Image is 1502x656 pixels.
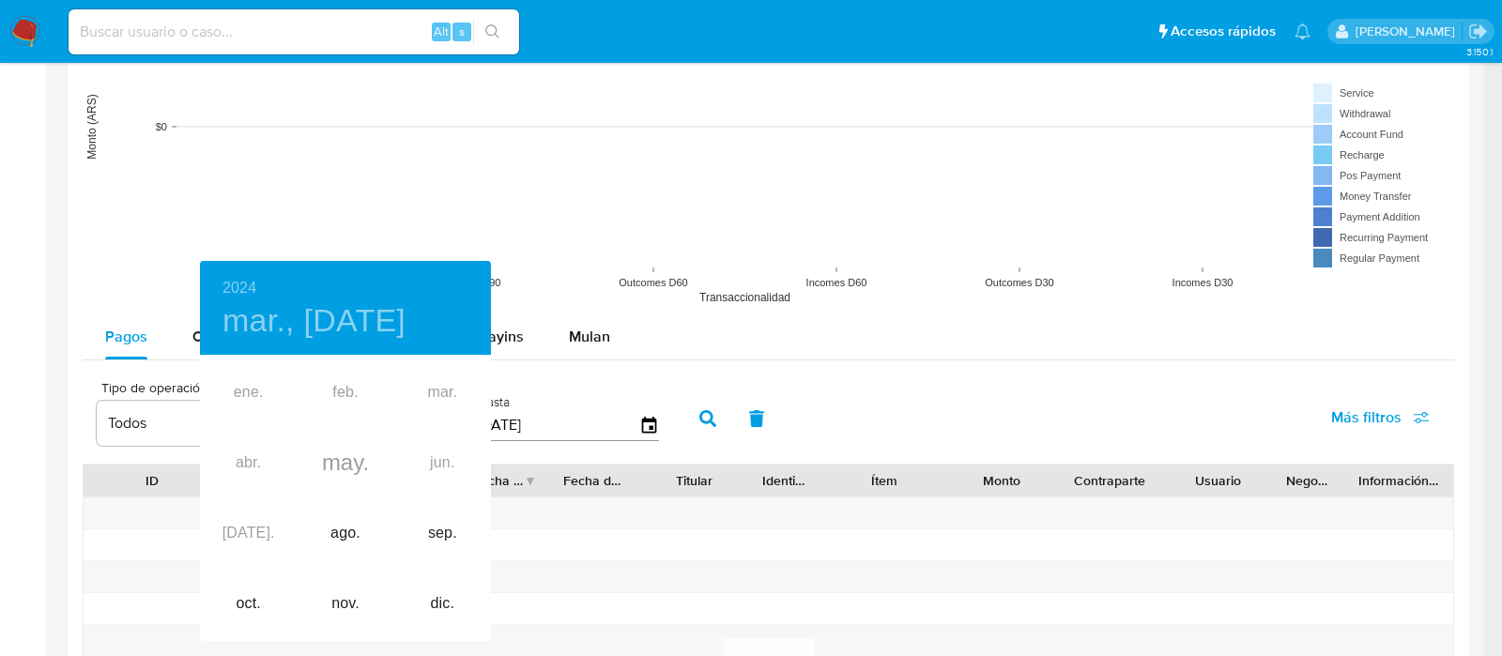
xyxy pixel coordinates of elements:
[297,569,393,639] div: nov.
[200,569,297,639] div: oct.
[222,275,256,301] button: 2024
[297,498,393,569] div: ago.
[394,569,491,639] div: dic.
[394,498,491,569] div: sep.
[222,301,406,341] button: mar., [DATE]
